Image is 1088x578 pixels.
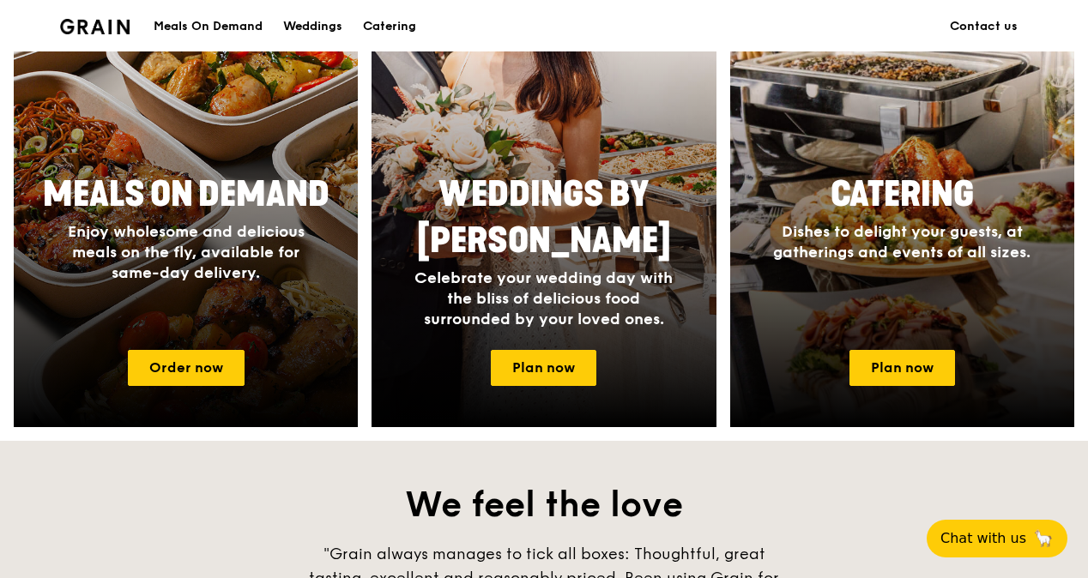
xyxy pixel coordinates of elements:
[353,1,426,52] a: Catering
[773,222,1031,262] span: Dishes to delight your guests, at gatherings and events of all sizes.
[927,520,1067,557] button: Chat with us🦙
[283,1,342,52] div: Weddings
[491,350,596,386] a: Plan now
[940,1,1028,52] a: Contact us
[60,19,130,34] img: Grain
[831,174,974,215] span: Catering
[414,268,673,328] span: Celebrate your wedding day with the bliss of delicious food surrounded by your loved ones.
[273,1,353,52] a: Weddings
[43,174,329,215] span: Meals On Demand
[128,350,245,386] a: Order now
[363,1,416,52] div: Catering
[154,1,263,52] div: Meals On Demand
[417,174,671,262] span: Weddings by [PERSON_NAME]
[1033,528,1054,549] span: 🦙
[849,350,955,386] a: Plan now
[68,222,305,282] span: Enjoy wholesome and delicious meals on the fly, available for same-day delivery.
[940,528,1026,549] span: Chat with us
